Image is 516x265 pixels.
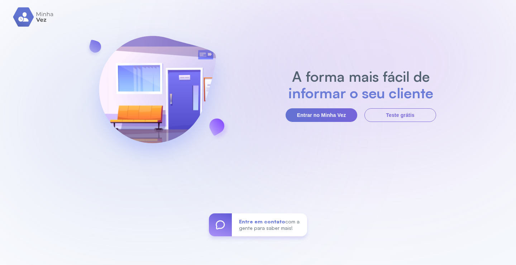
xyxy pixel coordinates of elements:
[364,108,436,122] button: Teste grátis
[209,213,307,236] a: Entre em contatocom a gente para saber mais!
[288,85,434,101] h2: informar o seu cliente
[286,108,357,122] button: Entrar no Minha Vez
[239,218,285,224] span: Entre em contato
[232,213,307,236] div: com a gente para saber mais!
[288,68,434,85] h2: A forma mais fácil de
[13,7,54,27] img: logo.svg
[80,17,235,173] img: banner-login.svg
